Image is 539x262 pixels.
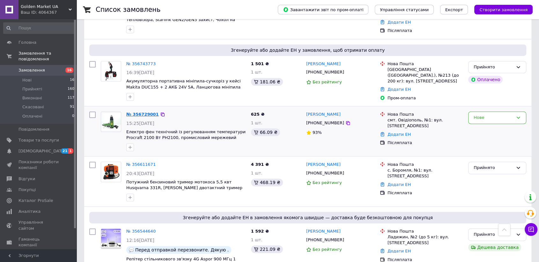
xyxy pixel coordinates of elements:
span: Згенеруйте або додайте ЕН у замовлення, щоб отримати оплату [92,47,524,53]
div: 221.09 ₴ [251,245,283,253]
span: Без рейтингу [313,80,342,84]
a: Потужний бензиновий тример мотокоса 5,5 квт Husqvarna 331R, [PERSON_NAME] двотактний тример на бе... [126,180,242,196]
span: Створити замовлення [479,7,528,12]
a: Акумуляторна портативна мініпила-сучкоріз у кейсі Makita DUC155 + 2 АКБ 24V 5А, Ланцюгова мініпил... [126,79,241,95]
a: Фото товару [101,162,121,182]
div: Нова Пошта [388,228,463,234]
span: 12:16[DATE] [126,238,154,243]
div: Оплачено [468,76,503,83]
div: Нова Пошта [388,112,463,117]
span: Замовлення та повідомлення [18,50,77,62]
span: Гаманець компанії [18,236,59,248]
div: [PHONE_NUMBER] [305,68,345,76]
input: Пошук [3,22,75,34]
span: 625 ₴ [251,112,265,117]
a: Додати ЕН [388,249,411,253]
div: Нова Пошта [388,61,463,67]
span: Аналітика [18,209,41,214]
div: Післяплата [388,28,463,34]
img: Фото товару [101,229,121,249]
span: 91 [70,104,74,110]
span: 1 шт. [251,237,262,242]
span: Повідомлення [18,127,49,132]
div: [PHONE_NUMBER] [305,169,345,177]
a: Фото товару [101,112,121,132]
div: 468.19 ₴ [251,179,283,186]
a: Додати ЕН [388,87,411,92]
button: Чат з покупцем [525,223,537,236]
span: 93% [313,130,322,135]
a: Електро фен технічний із регулюванням температури Procraft 2100 Вт PH2100, промисловий мережевий ... [126,129,246,146]
span: 1 шт. [251,171,262,175]
span: Управління сайтом [18,220,59,231]
div: смт. Овідіополь, №1: вул. [STREET_ADDRESS] [388,117,463,129]
span: 1 [68,148,73,154]
span: 1 шт. [251,120,262,125]
div: Ладижин, №2 (до 5 кг): вул. [STREET_ADDRESS] [388,234,463,246]
div: с. Боромля, №1: вул. [STREET_ADDRESS] [388,167,463,179]
span: Нові [22,77,32,83]
button: Створити замовлення [474,5,533,14]
div: 181.06 ₴ [251,78,283,86]
span: Згенеруйте або додайте ЕН в замовлення якомога швидше — доставка буде безкоштовною для покупця [92,214,524,221]
span: [DEMOGRAPHIC_DATA] [18,148,66,154]
span: Оплачені [22,113,42,119]
span: 15:25[DATE] [126,121,154,126]
a: [PERSON_NAME] [306,61,341,67]
span: 20:43[DATE] [126,171,154,176]
a: № 356743773 [126,61,156,66]
span: Замовлення [18,67,45,73]
span: 160 [68,86,74,92]
a: Фото товару [101,228,121,249]
a: [PERSON_NAME] [306,162,341,168]
div: Нове [474,114,513,121]
a: Створити замовлення [468,7,533,12]
a: [PERSON_NAME] [306,228,341,235]
span: 117 [68,95,74,101]
div: Ваш ID: 4064367 [21,10,77,15]
span: Виконані [22,95,42,101]
div: Нова Пошта [388,162,463,167]
div: Прийнято [474,64,513,71]
img: Фото товару [101,162,121,181]
span: Управління статусами [380,7,429,12]
div: [PHONE_NUMBER] [305,119,345,127]
a: Додати ЕН [388,20,411,25]
span: Завантажити звіт по пром-оплаті [283,7,363,12]
span: 16 [65,67,73,73]
span: Відгуки [18,176,35,182]
span: Показники роботи компанії [18,159,59,171]
span: Товари та послуги [18,137,59,143]
span: 1 592 ₴ [251,229,269,234]
div: Післяплата [388,140,463,146]
span: Головна [18,40,36,45]
span: 16:39[DATE] [126,70,154,75]
div: 66.09 ₴ [251,128,280,136]
span: Скасовані [22,104,44,110]
span: Перед отправкой перезвоните. Дякую . [135,247,229,252]
img: :speech_balloon: [129,247,134,252]
span: Без рейтингу [313,247,342,252]
a: Додати ЕН [388,182,411,187]
div: Прийнято [474,231,513,238]
button: Завантажити звіт по пром-оплаті [278,5,368,14]
img: Фото товару [101,61,121,81]
span: Без рейтингу [313,180,342,185]
span: 1 501 ₴ [251,61,269,66]
span: Експорт [445,7,463,12]
span: 0 [72,113,74,119]
span: 4 391 ₴ [251,162,269,167]
div: Прийнято [474,165,513,171]
a: Чохол для маскування Starlink GEN2/GEN3 від тепловізора, Starlink GEN2/GEN3 захист, Чохол на Стар... [126,12,235,28]
span: Прийняті [22,86,42,92]
div: [PHONE_NUMBER] [305,236,345,244]
a: Додати ЕН [388,132,411,137]
button: Експорт [440,5,468,14]
span: Golden Market UA [21,4,69,10]
span: 16 [70,77,74,83]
